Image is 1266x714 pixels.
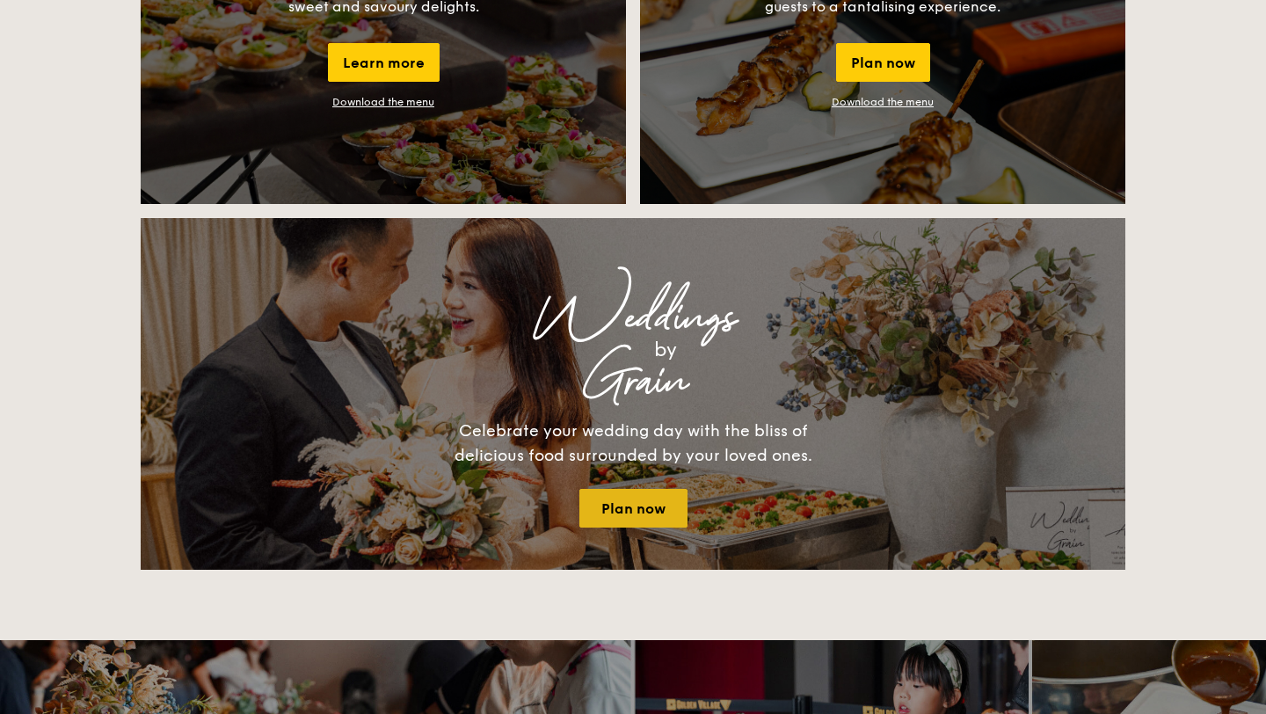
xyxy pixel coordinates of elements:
div: Grain [295,366,971,397]
a: Download the menu [832,96,934,108]
div: Learn more [328,43,440,82]
div: Celebrate your wedding day with the bliss of delicious food surrounded by your loved ones. [435,419,831,468]
div: by [360,334,971,366]
div: Weddings [295,302,971,334]
a: Plan now [579,489,688,528]
a: Download the menu [332,96,434,108]
div: Plan now [836,43,930,82]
